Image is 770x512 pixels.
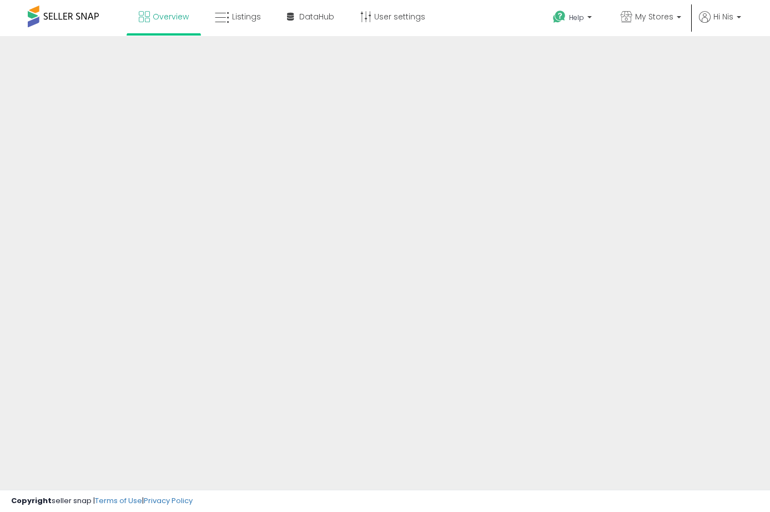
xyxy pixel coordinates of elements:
[544,2,603,36] a: Help
[699,11,741,36] a: Hi Nis
[11,496,193,506] div: seller snap | |
[299,11,334,22] span: DataHub
[95,495,142,506] a: Terms of Use
[153,11,189,22] span: Overview
[144,495,193,506] a: Privacy Policy
[552,10,566,24] i: Get Help
[713,11,733,22] span: Hi Nis
[635,11,673,22] span: My Stores
[11,495,52,506] strong: Copyright
[569,13,584,22] span: Help
[232,11,261,22] span: Listings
